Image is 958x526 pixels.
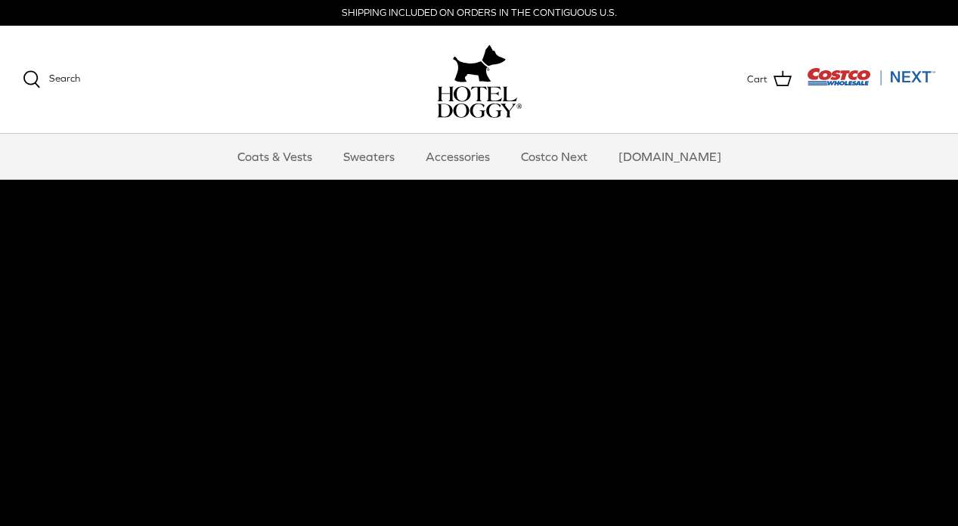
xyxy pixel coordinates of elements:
img: Costco Next [807,67,935,86]
a: Accessories [412,134,504,179]
a: Cart [747,70,792,89]
a: Visit Costco Next [807,77,935,88]
a: hoteldoggy.com hoteldoggycom [437,41,522,118]
img: hoteldoggy.com [453,41,506,86]
span: Cart [747,72,767,88]
a: Costco Next [507,134,601,179]
a: Coats & Vests [224,134,326,179]
a: [DOMAIN_NAME] [605,134,735,179]
img: hoteldoggycom [437,86,522,118]
a: Search [23,70,80,88]
span: Search [49,73,80,84]
a: Sweaters [330,134,408,179]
